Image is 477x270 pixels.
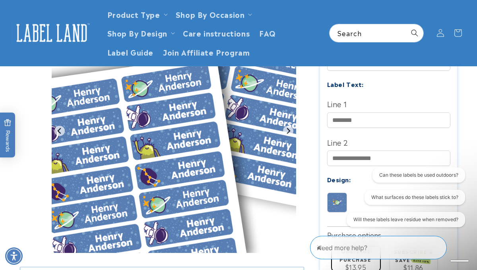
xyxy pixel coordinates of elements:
a: Product Type [107,9,160,19]
a: Shop By Design [107,27,167,38]
iframe: Gorgias live chat conversation starters [337,168,469,234]
div: Accessibility Menu [5,247,23,265]
label: Line 1 [327,97,450,110]
button: Go to last slide [54,125,65,136]
a: Label Guide [103,42,159,61]
span: Join Affiliate Program [163,47,250,56]
iframe: Gorgias Floating Chat [310,233,469,262]
a: Join Affiliate Program [158,42,254,61]
summary: Shop By Occasion [171,5,256,23]
a: Care instructions [178,23,254,42]
button: Search [406,24,423,42]
a: Label Land [9,17,95,48]
span: FAQ [259,28,276,37]
label: Label Text: [327,79,364,89]
summary: Product Type [103,5,171,23]
img: Mini Rectangle Name Labels | Galaxy - Label Land [52,9,296,253]
span: Rewards [4,119,12,152]
summary: Shop By Design [103,23,178,42]
img: Label Land [12,21,91,45]
span: Care instructions [183,28,250,37]
button: Next slide [283,125,294,136]
span: Shop By Occasion [176,10,245,19]
img: Galaxy [328,193,347,212]
label: Design: [327,175,351,184]
span: Label Guide [107,47,154,56]
label: Line 2 [327,136,450,148]
a: FAQ [254,23,281,42]
label: Purchase options [327,230,381,239]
